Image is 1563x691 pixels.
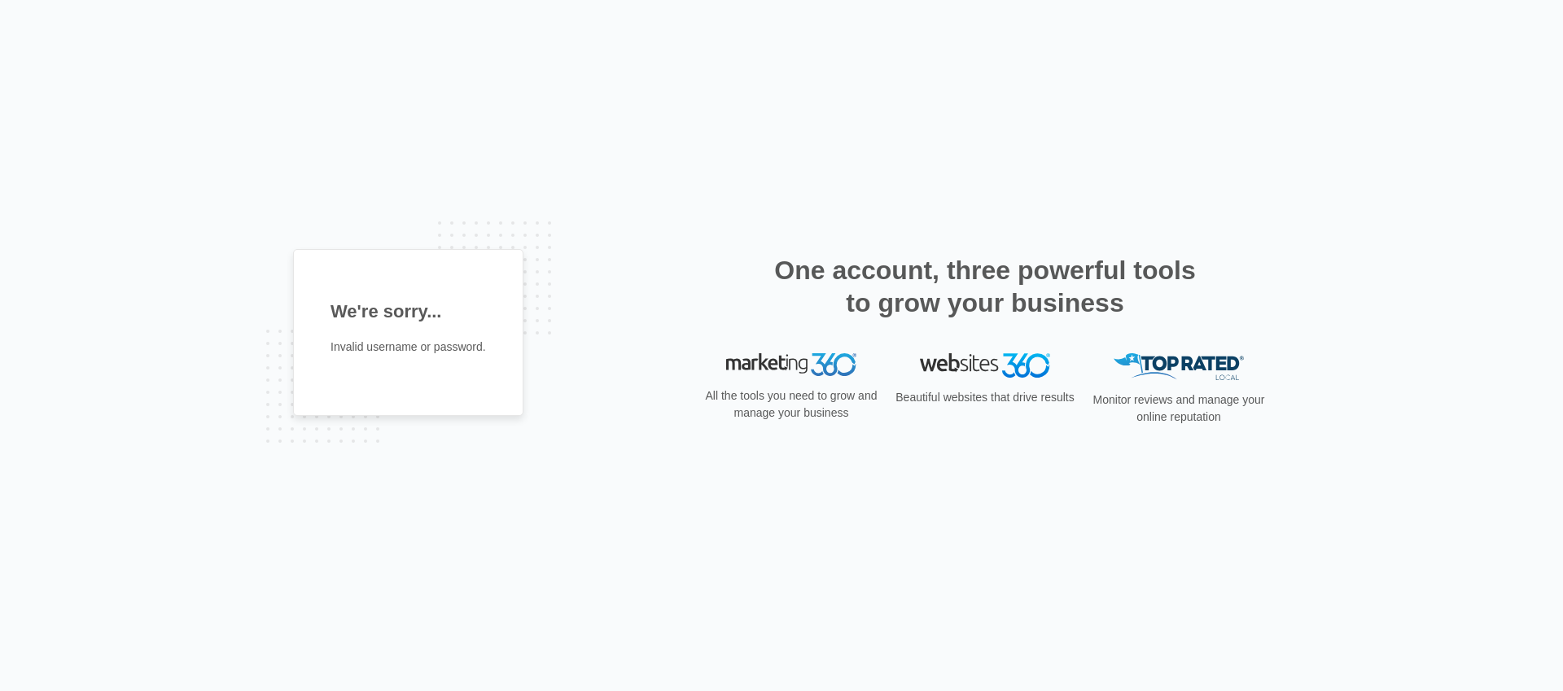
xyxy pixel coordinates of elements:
[726,353,856,376] img: Marketing 360
[1088,391,1270,426] p: Monitor reviews and manage your online reputation
[769,254,1201,319] h2: One account, three powerful tools to grow your business
[894,389,1076,406] p: Beautiful websites that drive results
[1114,353,1244,380] img: Top Rated Local
[331,298,486,325] h1: We're sorry...
[331,339,486,356] p: Invalid username or password.
[920,353,1050,377] img: Websites 360
[700,387,882,422] p: All the tools you need to grow and manage your business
